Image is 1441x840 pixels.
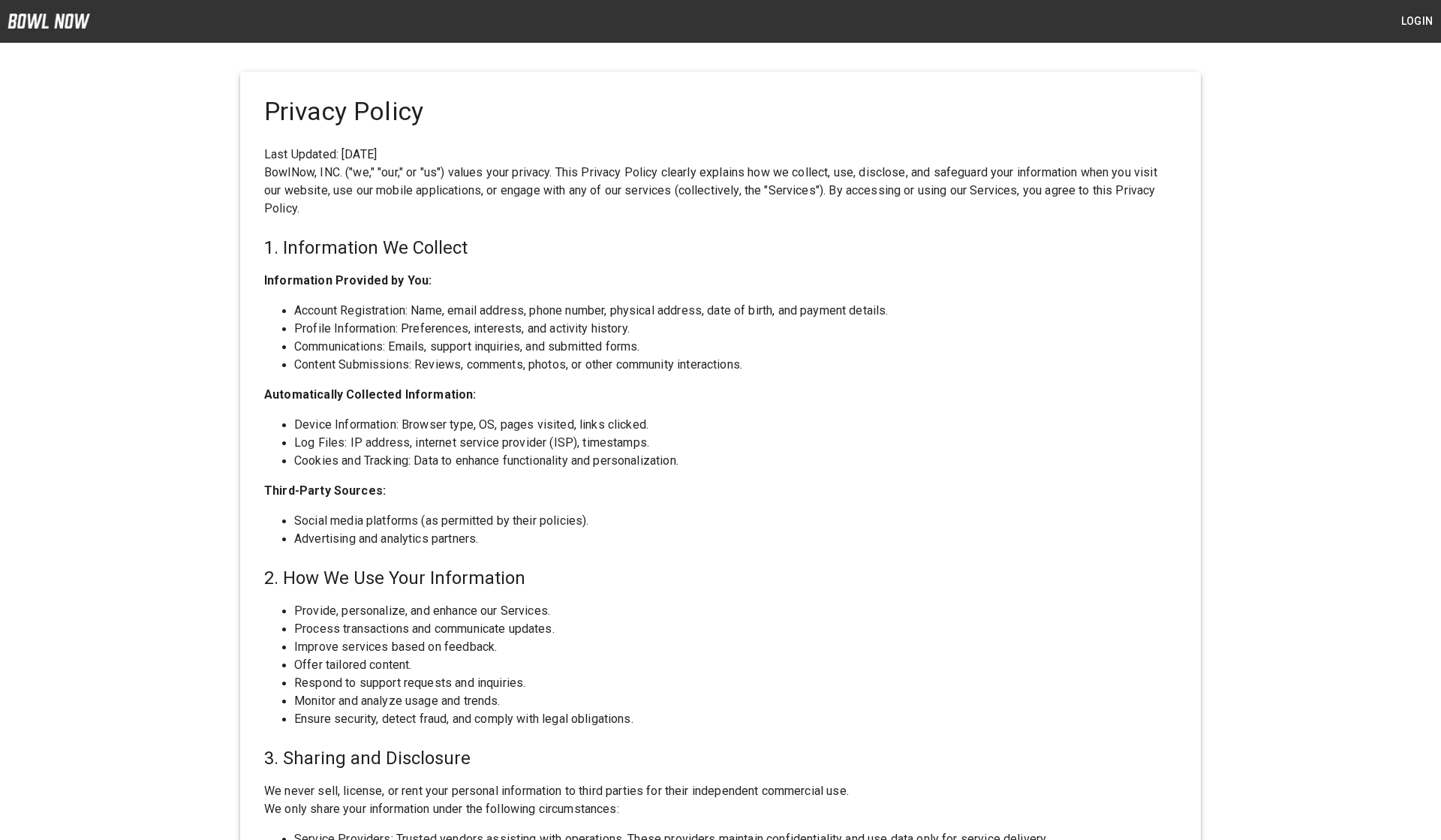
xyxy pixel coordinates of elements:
p: Process transactions and communicate updates. [294,620,1177,638]
h5: 2. How We Use Your Information [264,566,1177,590]
p: BowlNow, INC. ("we," "our," or "us") values your privacy. This Privacy Policy clearly explains ho... [264,164,1177,218]
p: Provide, personalize, and enhance our Services. [294,602,1177,620]
p: Last Updated: [DATE] [264,146,1177,164]
strong: Third-Party Sources: [264,483,386,498]
p: Offer tailored content. [294,656,1177,674]
p: Improve services based on feedback. [294,638,1177,656]
p: Log Files: IP address, internet service provider (ISP), timestamps. [294,434,1177,452]
p: Ensure security, detect fraud, and comply with legal obligations. [294,710,1177,728]
h5: 3. Sharing and Disclosure [264,746,1177,770]
p: Cookies and Tracking: Data to enhance functionality and personalization. [294,452,1177,470]
p: We only share your information under the following circumstances: [264,800,1177,818]
p: Respond to support requests and inquiries. [294,674,1177,692]
p: Advertising and analytics partners. [294,530,1177,548]
strong: Automatically Collected Information: [264,387,476,402]
img: logo [8,14,90,29]
button: Login [1393,8,1441,35]
p: Device Information: Browser type, OS, pages visited, links clicked. [294,416,1177,434]
h4: Privacy Policy [264,96,1177,128]
p: We never sell, license, or rent your personal information to third parties for their independent ... [264,782,1177,800]
strong: Information Provided by You: [264,273,432,288]
p: Communications: Emails, support inquiries, and submitted forms. [294,338,1177,356]
p: Profile Information: Preferences, interests, and activity history. [294,320,1177,338]
p: Account Registration: Name, email address, phone number, physical address, date of birth, and pay... [294,302,1177,320]
h5: 1. Information We Collect [264,236,1177,260]
p: Monitor and analyze usage and trends. [294,692,1177,710]
p: Social media platforms (as permitted by their policies). [294,512,1177,530]
p: Content Submissions: Reviews, comments, photos, or other community interactions. [294,356,1177,374]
